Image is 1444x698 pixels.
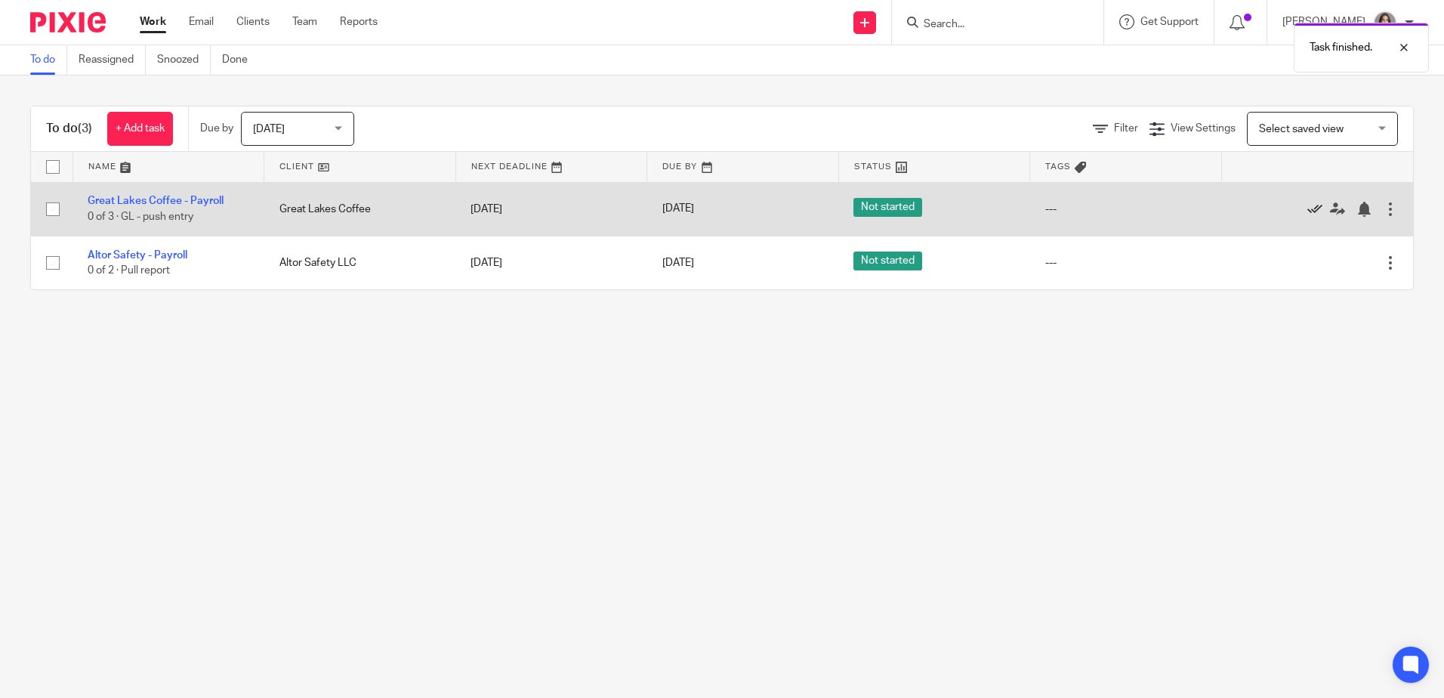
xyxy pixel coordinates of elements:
[88,265,170,276] span: 0 of 2 · Pull report
[236,14,270,29] a: Clients
[88,196,224,206] a: Great Lakes Coffee - Payroll
[88,250,187,261] a: Altor Safety - Payroll
[264,236,456,289] td: Altor Safety LLC
[1171,123,1236,134] span: View Settings
[189,14,214,29] a: Email
[107,112,173,146] a: + Add task
[253,124,285,134] span: [DATE]
[264,182,456,236] td: Great Lakes Coffee
[46,121,92,137] h1: To do
[30,45,67,75] a: To do
[455,236,647,289] td: [DATE]
[1373,11,1397,35] img: headshot%20-%20work.jpg
[88,212,193,222] span: 0 of 3 · GL - push entry
[1307,202,1330,217] a: Mark as done
[78,122,92,134] span: (3)
[853,252,922,270] span: Not started
[662,204,694,215] span: [DATE]
[1045,202,1207,217] div: ---
[157,45,211,75] a: Snoozed
[1045,162,1071,171] span: Tags
[79,45,146,75] a: Reassigned
[140,14,166,29] a: Work
[853,198,922,217] span: Not started
[222,45,259,75] a: Done
[200,121,233,136] p: Due by
[455,182,647,236] td: [DATE]
[1259,124,1344,134] span: Select saved view
[292,14,317,29] a: Team
[1045,255,1207,270] div: ---
[662,258,694,268] span: [DATE]
[30,12,106,32] img: Pixie
[340,14,378,29] a: Reports
[1114,123,1138,134] span: Filter
[1310,40,1372,55] p: Task finished.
